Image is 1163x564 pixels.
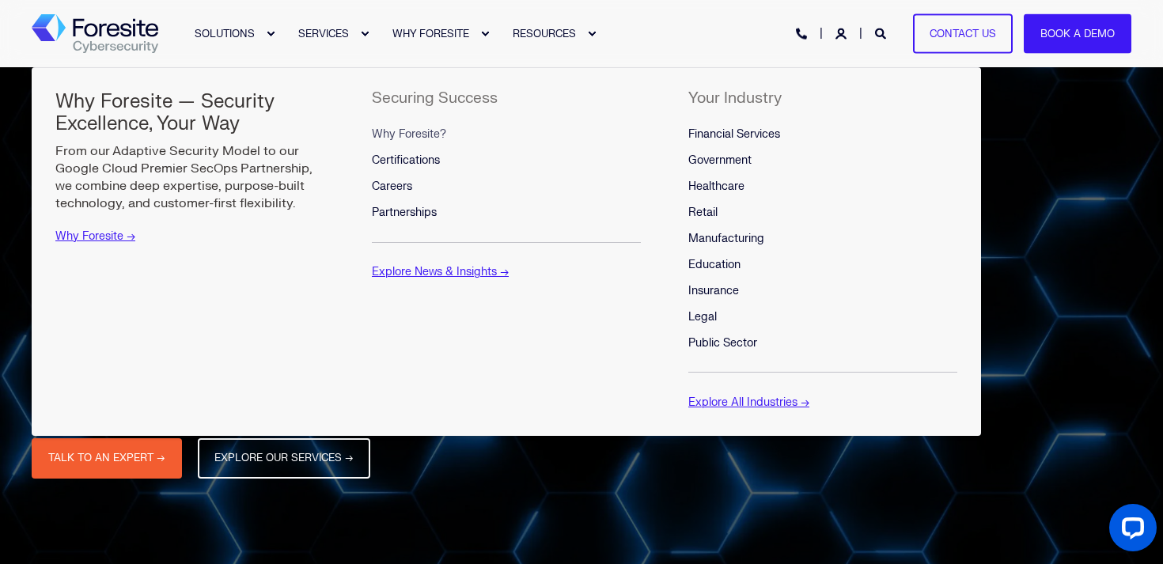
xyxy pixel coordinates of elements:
[513,27,576,40] span: RESOURCES
[372,127,446,141] span: Why Foresite?
[360,29,369,39] div: Expand SERVICES
[875,26,889,40] a: Open Search
[688,206,718,219] span: Retail
[688,127,780,141] span: Financial Services
[688,258,741,271] span: Education
[195,27,255,40] span: SOLUTIONS
[55,91,324,134] h5: Why Foresite — Security Excellence, Your Way
[32,14,158,54] a: Back to Home
[198,438,370,479] a: EXPLORE OUR SERVICES →
[913,13,1013,54] a: Contact Us
[688,336,757,350] span: Public Sector
[688,232,764,245] span: Manufacturing
[688,153,752,167] span: Government
[266,29,275,39] div: Expand SOLUTIONS
[32,438,182,479] a: TALK TO AN EXPERT →
[835,26,850,40] a: Login
[372,91,498,106] h5: Securing Success
[587,29,597,39] div: Expand RESOURCES
[55,229,135,243] a: Why Foresite →
[372,153,440,167] span: Certifications
[372,180,412,193] span: Careers
[372,265,509,278] a: Explore News & Insights →
[480,29,490,39] div: Expand WHY FORESITE
[688,310,717,324] span: Legal
[688,180,744,193] span: Healthcare
[688,396,809,409] a: Explore All Industries →
[372,206,437,219] span: Partnerships
[1024,13,1131,54] a: Book a Demo
[55,142,324,212] p: From our Adaptive Security Model to our Google Cloud Premier SecOps Partnership, we combine deep ...
[688,284,739,297] span: Insurance
[392,27,469,40] span: WHY FORESITE
[688,89,782,108] span: Your Industry
[32,14,158,54] img: Foresite logo, a hexagon shape of blues with a directional arrow to the right hand side, and the ...
[1097,498,1163,564] iframe: LiveChat chat widget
